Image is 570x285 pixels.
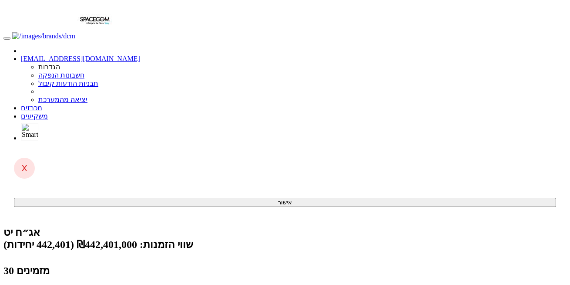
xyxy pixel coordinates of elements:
[38,80,98,87] a: תבניות הודעות קיבול
[21,123,38,140] img: סמארטבול - מערכת לניהול הנפקות
[21,112,48,120] a: משקיעים
[21,104,42,112] a: מכרזים
[14,198,556,207] button: אישור
[21,163,27,173] span: X
[3,238,567,251] div: שווי הזמנות: ₪442,401,000 (442,401 יחידות)
[77,3,112,38] img: חלל-תקשורת בע"מ - אג״ח (יט)
[3,226,567,238] div: חלל-תקשורת בע"מ - אג״ח (יט) - הנפקה לציבור
[12,32,75,40] img: דיסקונט קפיטל חיתום בע"מ
[38,96,87,103] a: יציאה מהמערכת
[38,63,567,71] li: הגדרות
[38,71,84,79] a: חשבונות הנפקה
[3,265,567,277] h4: 30 מזמינים
[21,55,140,62] a: [EMAIL_ADDRESS][DOMAIN_NAME]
